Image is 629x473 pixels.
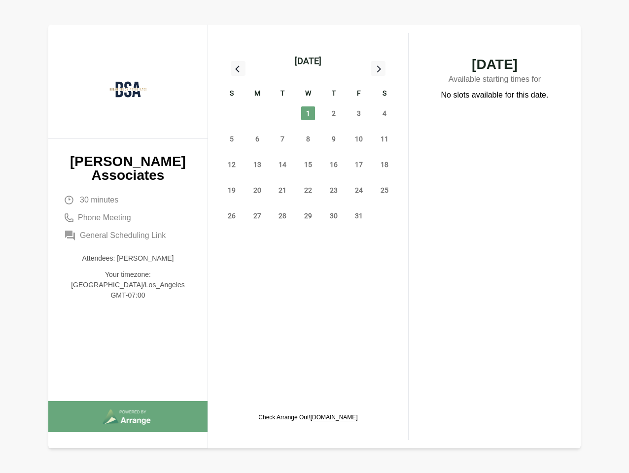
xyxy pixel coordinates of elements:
[301,106,315,120] span: Wednesday, October 1, 2025
[245,88,270,101] div: M
[64,253,192,264] p: Attendees: [PERSON_NAME]
[295,88,321,101] div: W
[311,414,358,421] a: [DOMAIN_NAME]
[270,88,295,101] div: T
[327,106,341,120] span: Thursday, October 2, 2025
[225,209,239,223] span: Sunday, October 26, 2025
[276,158,289,171] span: Tuesday, October 14, 2025
[378,132,391,146] span: Saturday, October 11, 2025
[301,183,315,197] span: Wednesday, October 22, 2025
[80,194,118,206] span: 30 minutes
[352,209,366,223] span: Friday, October 31, 2025
[250,132,264,146] span: Monday, October 6, 2025
[301,209,315,223] span: Wednesday, October 29, 2025
[225,132,239,146] span: Sunday, October 5, 2025
[441,89,549,101] p: No slots available for this date.
[352,132,366,146] span: Friday, October 10, 2025
[276,209,289,223] span: Tuesday, October 28, 2025
[378,158,391,171] span: Saturday, October 18, 2025
[64,270,192,301] p: Your timezone: [GEOGRAPHIC_DATA]/Los_Angeles GMT-07:00
[250,158,264,171] span: Monday, October 13, 2025
[64,155,192,182] p: [PERSON_NAME] Associates
[352,158,366,171] span: Friday, October 17, 2025
[372,88,397,101] div: S
[352,183,366,197] span: Friday, October 24, 2025
[378,183,391,197] span: Saturday, October 25, 2025
[80,230,166,241] span: General Scheduling Link
[276,132,289,146] span: Tuesday, October 7, 2025
[78,212,131,224] span: Phone Meeting
[258,413,357,421] p: Check Arrange Out!
[301,132,315,146] span: Wednesday, October 8, 2025
[327,209,341,223] span: Thursday, October 30, 2025
[347,88,372,101] div: F
[276,183,289,197] span: Tuesday, October 21, 2025
[225,183,239,197] span: Sunday, October 19, 2025
[250,183,264,197] span: Monday, October 20, 2025
[378,106,391,120] span: Saturday, October 4, 2025
[327,183,341,197] span: Thursday, October 23, 2025
[327,132,341,146] span: Thursday, October 9, 2025
[428,71,561,89] p: Available starting times for
[352,106,366,120] span: Friday, October 3, 2025
[250,209,264,223] span: Monday, October 27, 2025
[219,88,245,101] div: S
[428,58,561,71] span: [DATE]
[301,158,315,171] span: Wednesday, October 15, 2025
[327,158,341,171] span: Thursday, October 16, 2025
[225,158,239,171] span: Sunday, October 12, 2025
[321,88,347,101] div: T
[295,54,321,68] div: [DATE]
